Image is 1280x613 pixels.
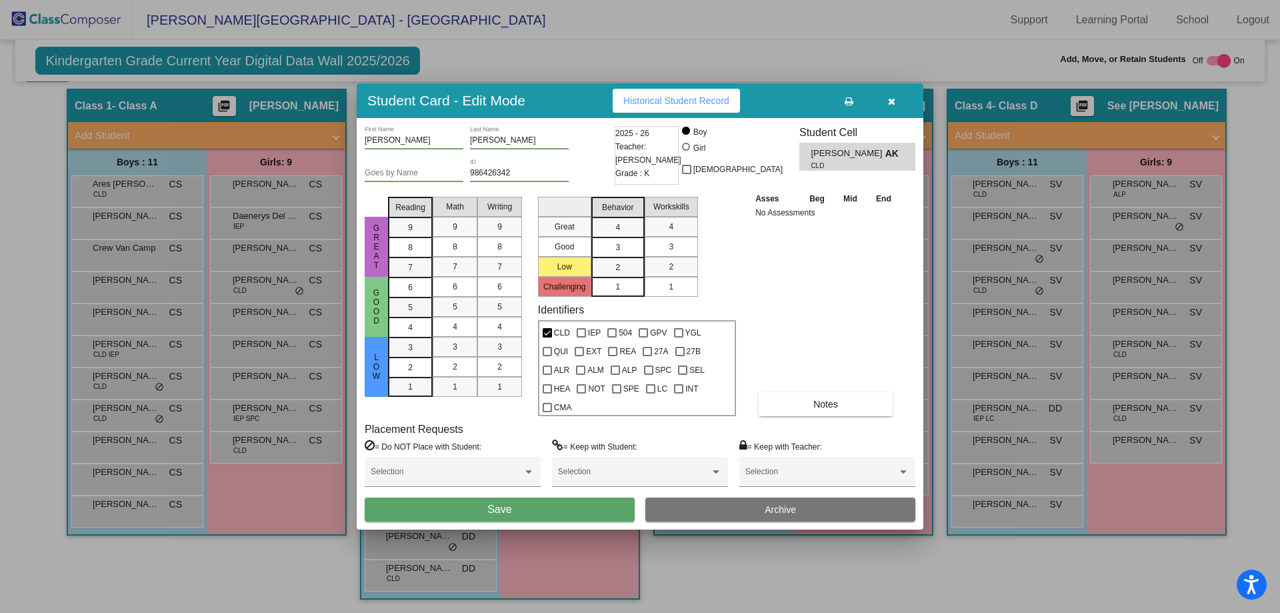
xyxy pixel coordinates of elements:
span: CLD [554,325,570,341]
span: Historical Student Record [623,95,729,106]
span: Save [487,504,511,515]
span: 2 [669,261,673,273]
span: 2 [615,261,620,273]
span: 4 [453,321,457,333]
span: AK [885,147,904,161]
span: Math [446,201,464,213]
span: 5 [453,301,457,313]
button: Save [365,498,635,522]
span: Grade : K [615,167,649,180]
span: 7 [408,261,413,273]
span: SPE [623,381,639,397]
span: 1 [453,381,457,393]
span: NOT [588,381,605,397]
span: YGL [685,325,701,341]
span: ALR [554,362,569,378]
span: 2025 - 26 [615,127,649,140]
span: ALM [587,362,604,378]
span: CMA [554,400,572,416]
span: 1 [669,281,673,293]
span: 6 [453,281,457,293]
label: = Keep with Teacher: [739,440,822,453]
span: 1 [497,381,502,393]
span: 2 [497,361,502,373]
span: GPV [650,325,667,341]
span: 1 [615,281,620,293]
span: INT [685,381,698,397]
label: Placement Requests [365,423,463,436]
span: 8 [497,241,502,253]
span: HEA [554,381,571,397]
span: IEP [588,325,601,341]
label: = Do NOT Place with Student: [365,440,481,453]
span: Reading [395,201,425,213]
span: Notes [813,399,838,410]
label: = Keep with Student: [552,440,637,453]
span: 8 [453,241,457,253]
span: 5 [408,301,413,314]
span: 7 [453,261,457,273]
th: Asses [752,191,800,206]
span: 4 [497,321,502,333]
th: End [867,191,901,206]
span: 3 [453,341,457,353]
span: Teacher: [PERSON_NAME] [615,140,681,167]
span: [PERSON_NAME] [811,147,885,161]
span: 3 [408,342,413,354]
span: 3 [497,341,502,353]
th: Beg [800,191,835,206]
span: SEL [689,362,705,378]
span: 2 [408,362,413,374]
span: 27A [654,344,668,360]
span: 8 [408,241,413,253]
span: [DEMOGRAPHIC_DATA] [693,161,783,177]
div: Boy [693,126,707,138]
span: 3 [615,241,620,253]
span: LC [657,381,667,397]
span: 9 [453,221,457,233]
div: Girl [693,142,706,154]
span: Good [371,288,383,326]
span: 7 [497,261,502,273]
span: 9 [408,221,413,233]
span: 5 [497,301,502,313]
span: QUI [554,344,568,360]
h3: Student Card - Edit Mode [367,92,525,109]
h3: Student Cell [799,126,915,139]
td: No Assessments [752,206,901,219]
span: 504 [619,325,632,341]
input: goes by name [365,169,463,178]
span: 3 [669,241,673,253]
span: Behavior [602,201,633,213]
span: 4 [408,322,413,334]
input: Enter ID [470,169,569,178]
span: Great [371,223,383,270]
label: Identifiers [538,303,584,316]
span: Writing [487,201,512,213]
button: Archive [645,498,915,522]
span: CLD [811,161,875,171]
span: 4 [669,221,673,233]
span: 1 [408,381,413,393]
span: 9 [497,221,502,233]
span: 4 [615,221,620,233]
span: REA [619,344,636,360]
span: Workskills [653,201,689,213]
span: 6 [408,281,413,293]
span: SPC [655,362,672,378]
span: Archive [765,504,796,515]
span: ALP [622,362,637,378]
span: Low [371,353,383,381]
th: Mid [834,191,866,206]
span: 2 [453,361,457,373]
button: Historical Student Record [613,89,740,113]
button: Notes [759,392,893,416]
span: EXT [586,344,601,360]
span: 6 [497,281,502,293]
span: 27B [687,344,701,360]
